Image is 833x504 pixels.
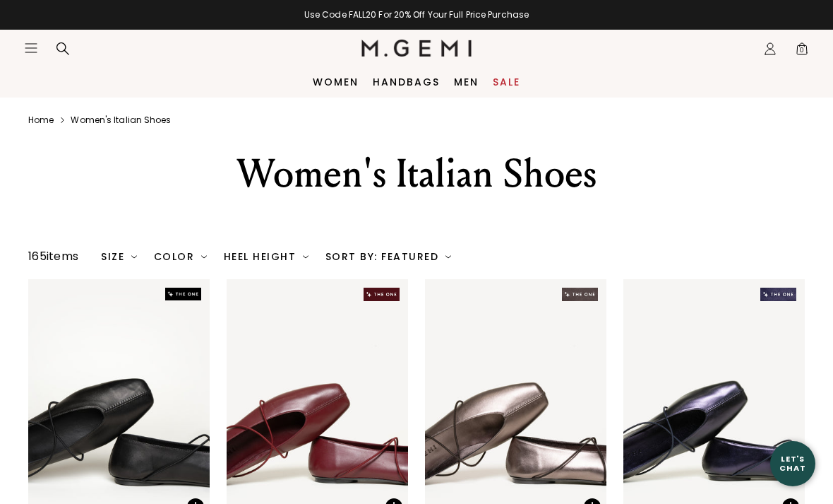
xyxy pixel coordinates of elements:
[493,76,520,88] a: Sale
[313,76,359,88] a: Women
[361,40,472,57] img: M.Gemi
[445,254,451,259] img: chevron-down.svg
[201,254,207,259] img: chevron-down.svg
[101,251,137,262] div: Size
[770,455,815,472] div: Let's Chat
[303,254,308,259] img: chevron-down.svg
[71,115,171,126] a: Women's italian shoes
[165,288,201,300] img: The One tag
[154,251,207,262] div: Color
[28,248,78,265] div: 165 items
[155,148,678,199] div: Women's Italian Shoes
[795,45,809,59] span: 0
[454,76,479,88] a: Men
[28,115,54,126] a: Home
[373,76,440,88] a: Handbags
[224,251,308,262] div: Heel Height
[325,251,451,262] div: Sort By: Featured
[24,41,38,55] button: Open site menu
[131,254,137,259] img: chevron-down.svg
